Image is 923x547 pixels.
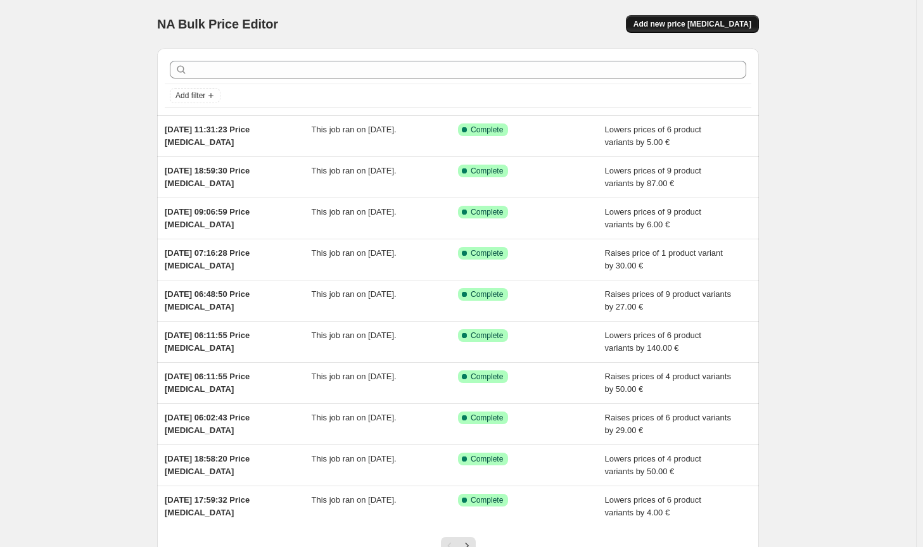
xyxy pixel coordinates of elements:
[471,454,503,464] span: Complete
[165,372,250,394] span: [DATE] 06:11:55 Price [MEDICAL_DATA]
[312,330,397,340] span: This job ran on [DATE].
[605,125,701,147] span: Lowers prices of 6 product variants by 5.00 €
[165,495,250,517] span: [DATE] 17:59:32 Price [MEDICAL_DATA]
[471,166,503,176] span: Complete
[165,289,250,311] span: [DATE] 06:48:50 Price [MEDICAL_DATA]
[312,413,397,422] span: This job ran on [DATE].
[605,248,723,270] span: Raises price of 1 product variant by 30.00 €
[471,495,503,505] span: Complete
[165,330,250,353] span: [DATE] 06:11:55 Price [MEDICAL_DATA]
[471,330,503,341] span: Complete
[471,125,503,135] span: Complete
[165,454,250,476] span: [DATE] 18:58:20 Price [MEDICAL_DATA]
[605,413,731,435] span: Raises prices of 6 product variants by 29.00 €
[471,289,503,299] span: Complete
[312,166,397,175] span: This job ran on [DATE].
[165,125,250,147] span: [DATE] 11:31:23 Price [MEDICAL_DATA]
[312,248,397,258] span: This job ran on [DATE].
[165,207,250,229] span: [DATE] 09:06:59 Price [MEDICAL_DATA]
[471,372,503,382] span: Complete
[605,289,731,311] span: Raises prices of 9 product variants by 27.00 €
[605,495,701,517] span: Lowers prices of 6 product variants by 4.00 €
[312,454,397,463] span: This job ran on [DATE].
[605,166,701,188] span: Lowers prices of 9 product variants by 87.00 €
[312,289,397,299] span: This job ran on [DATE].
[170,88,220,103] button: Add filter
[312,207,397,217] span: This job ran on [DATE].
[605,454,701,476] span: Lowers prices of 4 product variants by 50.00 €
[312,495,397,505] span: This job ran on [DATE].
[157,17,278,31] span: NA Bulk Price Editor
[633,19,751,29] span: Add new price [MEDICAL_DATA]
[605,372,731,394] span: Raises prices of 4 product variants by 50.00 €
[312,372,397,381] span: This job ran on [DATE].
[165,413,250,435] span: [DATE] 06:02:43 Price [MEDICAL_DATA]
[605,207,701,229] span: Lowers prices of 9 product variants by 6.00 €
[471,248,503,258] span: Complete
[626,15,759,33] button: Add new price [MEDICAL_DATA]
[471,207,503,217] span: Complete
[605,330,701,353] span: Lowers prices of 6 product variants by 140.00 €
[471,413,503,423] span: Complete
[165,166,250,188] span: [DATE] 18:59:30 Price [MEDICAL_DATA]
[165,248,250,270] span: [DATE] 07:16:28 Price [MEDICAL_DATA]
[312,125,397,134] span: This job ran on [DATE].
[175,91,205,101] span: Add filter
